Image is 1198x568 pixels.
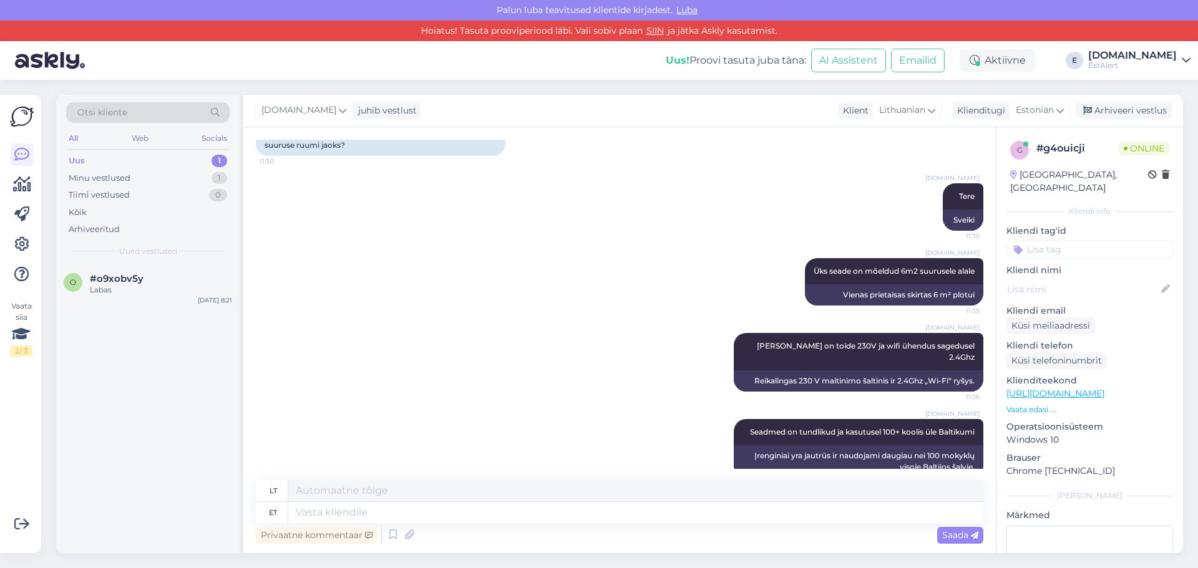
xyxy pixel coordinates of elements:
[643,25,668,36] a: SIIN
[1006,433,1173,446] p: Windows 10
[1006,339,1173,352] p: Kliendi telefon
[10,105,34,128] img: Askly Logo
[1119,142,1169,155] span: Online
[1076,102,1172,119] div: Arhiveeri vestlus
[879,103,925,117] span: Lithuanian
[10,301,32,357] div: Vaata siia
[925,173,980,183] span: [DOMAIN_NAME]
[1006,264,1173,277] p: Kliendi nimi
[1006,388,1104,399] a: [URL][DOMAIN_NAME]
[933,231,980,241] span: 11:35
[1006,451,1173,465] p: Brauser
[212,155,227,167] div: 1
[891,49,945,72] button: Emailid
[69,223,120,236] div: Arhiveeritud
[814,266,975,276] span: Üks seade on mõeldud 6m2 suurusele alale
[1066,52,1083,69] div: E
[757,341,976,362] span: [PERSON_NAME] on toide 230V ja wifi ühendus sagedusel 2.4Ghz
[69,172,130,185] div: Minu vestlused
[1088,51,1177,60] div: [DOMAIN_NAME]
[69,155,85,167] div: Uus
[952,104,1005,117] div: Klienditugi
[353,104,417,117] div: juhib vestlust
[734,370,983,392] div: Reikalingas 230 V maitinimo šaltinis ir 2.4Ghz „Wi-Fi“ ryšys.
[199,130,230,147] div: Socials
[925,409,980,418] span: [DOMAIN_NAME]
[1016,103,1054,117] span: Estonian
[1006,404,1173,415] p: Vaata edasi ...
[69,189,130,201] div: Tiimi vestlused
[1006,490,1173,501] div: [PERSON_NAME]
[1010,168,1148,195] div: [GEOGRAPHIC_DATA], [GEOGRAPHIC_DATA]
[260,156,306,166] span: 11:30
[750,427,975,436] span: Seadmed on tundlikud ja kasutusel 100+ koolis üle Baltikumi
[1006,240,1173,259] input: Lisa tag
[734,445,983,478] div: Įrenginiai yra jautrūs ir naudojami daugiau nei 100 mokyklų visoje Baltijos šalyje.
[1006,465,1173,478] p: Chrome [TECHNICAL_ID]
[198,296,232,305] div: [DATE] 8:21
[77,106,127,119] span: Otsi kliente
[933,306,980,315] span: 11:35
[933,392,980,402] span: 11:36
[1006,317,1095,334] div: Küsi meiliaadressi
[212,172,227,185] div: 1
[666,54,689,66] b: Uus!
[925,323,980,332] span: [DOMAIN_NAME]
[1006,509,1173,522] p: Märkmed
[1006,304,1173,317] p: Kliendi email
[838,104,869,117] div: Klient
[1006,374,1173,387] p: Klienditeekond
[90,273,144,284] span: #o9xobv5y
[943,209,983,231] div: Sveiki
[1088,60,1177,70] div: EstAlert
[209,189,227,201] div: 0
[269,502,277,523] div: et
[1006,224,1173,238] p: Kliendi tag'id
[1017,145,1023,155] span: g
[70,277,76,287] span: o
[925,248,980,258] span: [DOMAIN_NAME]
[805,284,983,306] div: Vienas prietaisas skirtas 6 m² plotui
[129,130,151,147] div: Web
[270,480,277,501] div: lt
[256,527,377,544] div: Privaatne kommentaar
[90,284,232,296] div: Labas
[959,191,975,201] span: Tere
[960,49,1036,72] div: Aktiivne
[1006,206,1173,217] div: Kliendi info
[119,246,177,257] span: Uued vestlused
[69,206,87,219] div: Kõik
[261,103,336,117] span: [DOMAIN_NAME]
[666,53,806,68] div: Proovi tasuta juba täna:
[10,345,32,357] div: 2 / 3
[1007,282,1159,296] input: Lisa nimi
[1006,352,1107,369] div: Küsi telefoninumbrit
[66,130,80,147] div: All
[811,49,886,72] button: AI Assistent
[1088,51,1191,70] a: [DOMAIN_NAME]EstAlert
[942,529,978,541] span: Saada
[1036,141,1119,156] div: # g4ouicji
[1006,420,1173,433] p: Operatsioonisüsteem
[673,4,701,16] span: Luba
